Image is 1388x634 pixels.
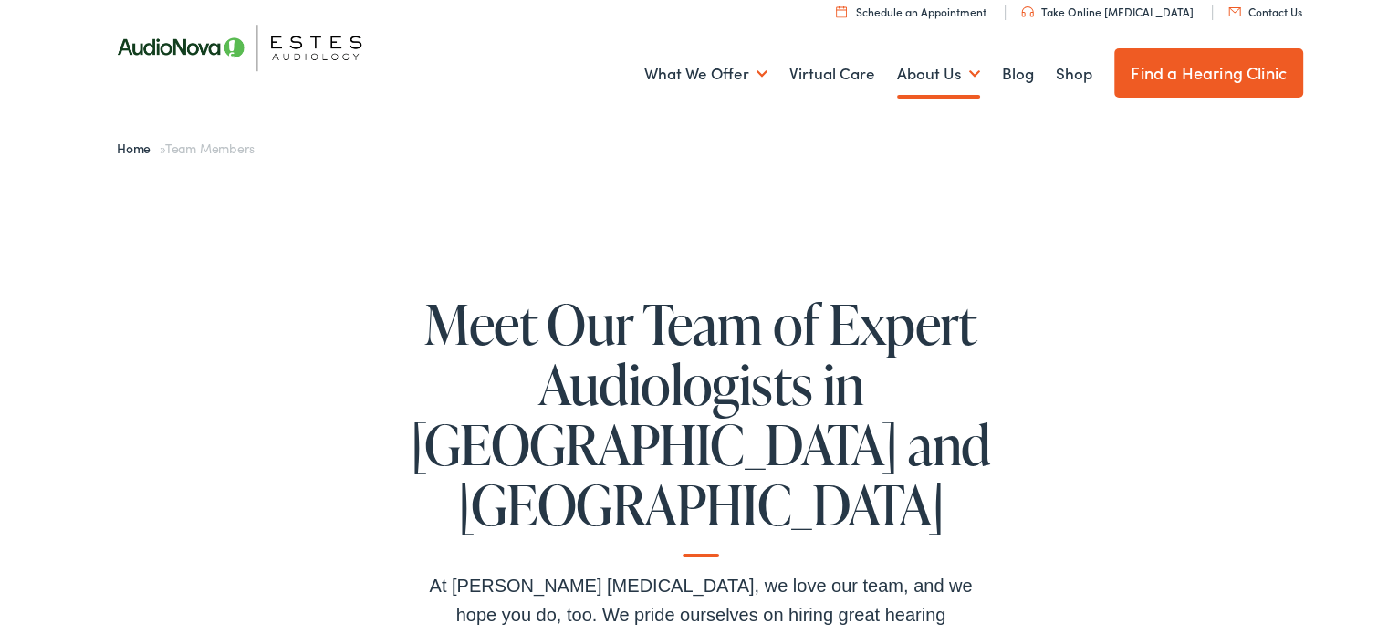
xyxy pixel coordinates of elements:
a: Contact Us [1228,1,1302,16]
a: Schedule an Appointment [836,1,986,16]
a: Find a Hearing Clinic [1114,46,1303,95]
span: » [117,136,254,154]
a: What We Offer [644,37,767,105]
a: Virtual Care [789,37,875,105]
a: Blog [1002,37,1034,105]
span: Team Members [165,136,254,154]
a: Take Online [MEDICAL_DATA] [1021,1,1194,16]
img: utility icon [836,3,847,15]
a: About Us [897,37,980,105]
a: Shop [1056,37,1092,105]
img: utility icon [1021,4,1034,15]
img: utility icon [1228,5,1241,14]
a: Home [117,136,160,154]
h1: Meet Our Team of Expert Audiologists in [GEOGRAPHIC_DATA] and [GEOGRAPHIC_DATA] [409,291,993,555]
